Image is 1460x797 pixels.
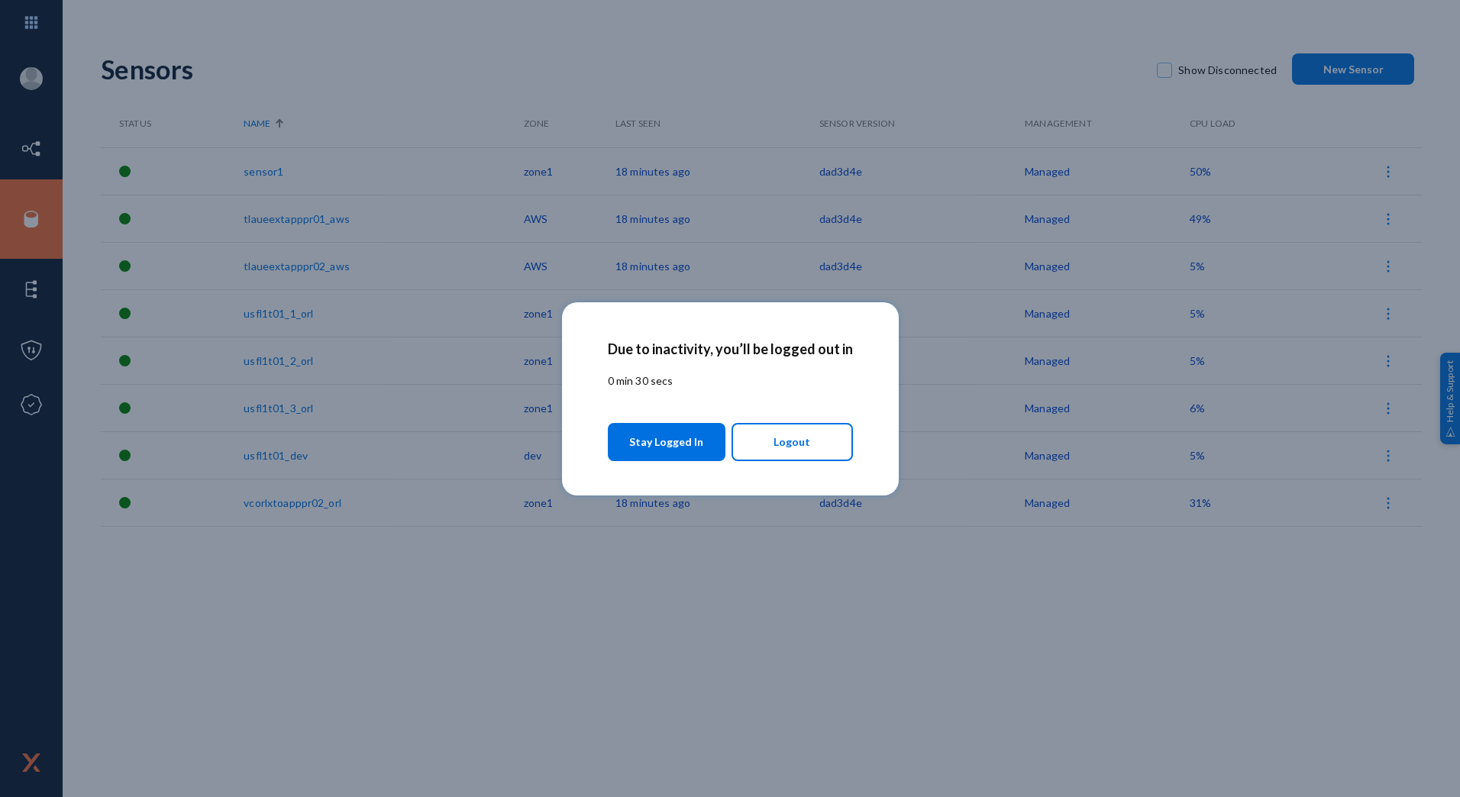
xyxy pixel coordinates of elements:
button: Logout [732,423,853,461]
p: 0 min 30 secs [608,373,853,389]
span: Logout [774,429,810,455]
span: Stay Logged In [629,428,703,456]
h2: Due to inactivity, you’ll be logged out in [608,340,853,357]
button: Stay Logged In [608,423,726,461]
